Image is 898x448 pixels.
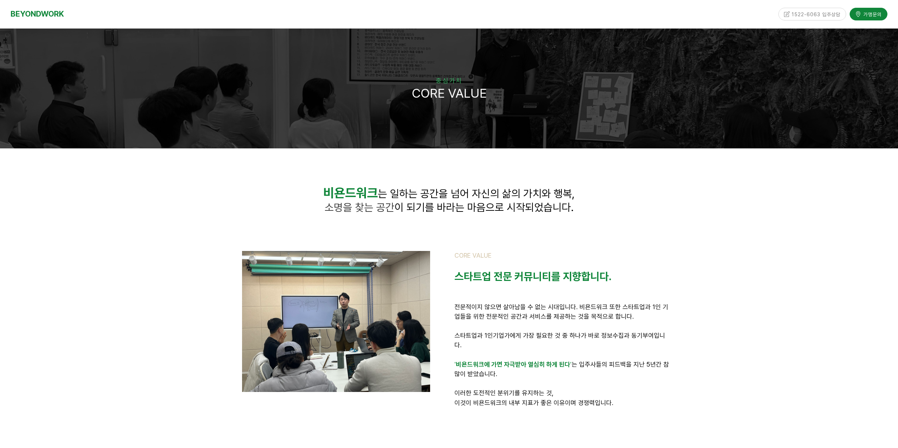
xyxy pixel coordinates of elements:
span: ' ' [454,361,572,368]
strong: 뮤니티를 지향합니다. [524,270,611,283]
span: 중심가치 [436,77,463,84]
span: 전문적이지 않으면 살아남을 수 없는 시대입니다. 비욘드워크 또한 스타트업과 1인 기업들을 위한 전문적인 공간과 서비스를 제공하는 것을 목적으로 합니다. [454,303,668,320]
span: CORE [411,86,445,101]
a: BEYONDWORK [11,7,64,20]
span: 이것이 비욘드워크의 내부 지표가 좋은 이유이며 경쟁력입니다. [454,399,613,406]
span: VALUE [448,86,487,101]
span: 스타트업과 1인기업가에게 가장 필요한 것 중 하나가 바로 정보수집과 동기부여입니다. [454,332,665,349]
a: 가맹문의 [850,8,887,20]
span: 이러한 도전적인 분위기를 유지하는 것, [454,389,554,397]
strong: 업 전문 커 [482,270,524,283]
span: 이 되기를 바라는 마음으로 시작되었습니다. [325,201,574,214]
strong: 비욘드워크에 가면 자극받아 열심히 하게 된다 [456,361,570,368]
span: 는 입주사들의 피드백을 지난 5년간 참 많이 받았습니다. [454,361,669,378]
span: CORE VALUE [454,252,492,259]
strong: 스타트 [454,270,482,283]
span: 소명을 찾는 공간 [325,201,394,214]
span: 가맹문의 [861,11,882,18]
span: 는 일하는 공간을 넘어 자신의 삶의 가치와 행복, [378,187,575,200]
strong: 비욘드워크 [323,185,378,201]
